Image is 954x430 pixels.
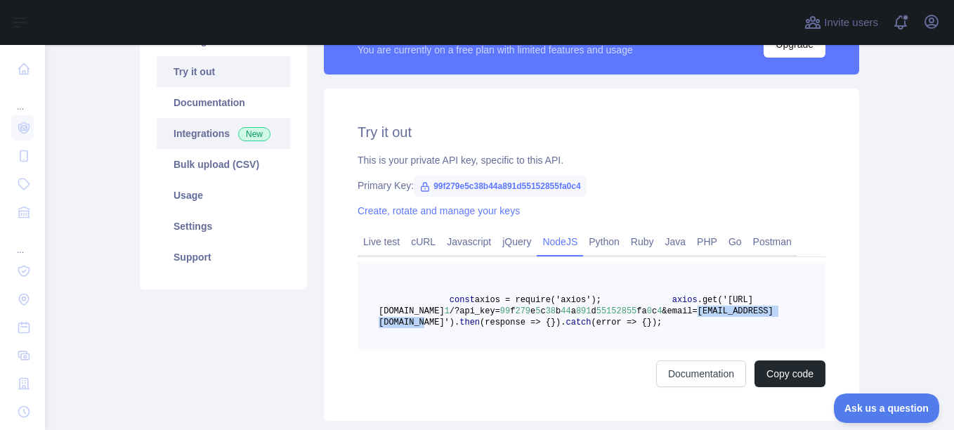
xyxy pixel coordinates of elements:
div: ... [11,84,34,112]
a: Documentation [656,360,746,387]
span: }); [647,318,662,327]
a: Usage [157,180,290,211]
span: 99f279e5c38b44a891d55152855fa0c4 [414,176,587,197]
a: Javascript [441,230,497,253]
a: NodeJS [537,230,583,253]
span: axios = require('axios'); [475,295,601,305]
a: Java [660,230,692,253]
iframe: Toggle Customer Support [834,393,940,423]
h2: Try it out [358,122,825,142]
div: You are currently on a free plan with limited features and usage [358,43,633,57]
span: 38 [546,306,556,316]
a: jQuery [497,230,537,253]
a: Go [723,230,747,253]
span: d [592,306,596,316]
span: e [530,306,535,316]
a: PHP [691,230,723,253]
span: b [556,306,561,316]
div: This is your private API key, specific to this API. [358,153,825,167]
span: 55152855 [596,306,637,316]
span: }) [551,318,561,327]
a: Settings [157,211,290,242]
span: axios [672,295,698,305]
span: New [238,127,270,141]
a: Create, rotate and manage your keys [358,205,520,216]
span: 0 [647,306,652,316]
span: const [450,295,475,305]
span: then [459,318,480,327]
a: Postman [747,230,797,253]
span: 5 [535,306,540,316]
span: f [510,306,515,316]
a: Bulk upload (CSV) [157,149,290,180]
div: Primary Key: [358,178,825,193]
span: 1 [445,306,450,316]
div: ... [11,228,34,256]
span: 891 [576,306,592,316]
a: Python [583,230,625,253]
span: 4 [657,306,662,316]
span: (response => { [480,318,551,327]
a: Support [157,242,290,273]
span: 279 [515,306,530,316]
span: (error => { [592,318,647,327]
span: fa [636,306,646,316]
a: Try it out [157,56,290,87]
span: 44 [561,306,570,316]
span: /?api_key= [450,306,500,316]
span: . [455,318,459,327]
span: . [561,318,566,327]
span: 99 [500,306,510,316]
a: Ruby [625,230,660,253]
button: Invite users [802,11,881,34]
a: Integrations New [157,118,290,149]
a: cURL [405,230,441,253]
a: Live test [358,230,405,253]
button: Copy code [754,360,825,387]
span: c [652,306,657,316]
span: a [571,306,576,316]
a: Documentation [157,87,290,118]
span: Invite users [824,15,878,31]
span: c [540,306,545,316]
span: catch [566,318,591,327]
